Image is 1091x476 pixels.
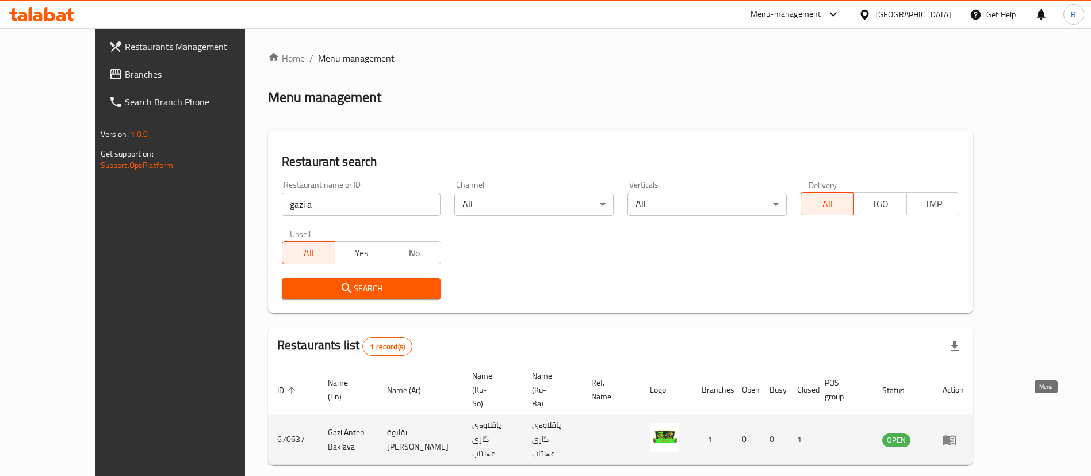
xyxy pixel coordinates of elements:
table: enhanced table [268,365,974,465]
button: Search [282,278,441,299]
span: Name (Ku-Ba) [532,369,569,410]
span: Yes [340,245,384,261]
th: Busy [760,365,788,414]
a: Restaurants Management [99,33,277,60]
div: [GEOGRAPHIC_DATA] [875,8,951,21]
button: TGO [853,192,907,215]
span: OPEN [882,433,910,447]
td: پاقلاوەی گازی عەنتاب [523,414,583,465]
td: 1 [692,414,733,465]
td: 0 [760,414,788,465]
th: Open [733,365,760,414]
span: Branches [125,67,268,81]
td: بقلاوة [PERSON_NAME] [378,414,463,465]
span: No [393,245,437,261]
div: All [627,193,787,216]
button: Yes [335,241,388,264]
span: Restaurants Management [125,40,268,54]
span: Get support on: [101,146,154,161]
span: TMP [912,196,955,212]
button: All [801,192,854,215]
label: Delivery [809,181,837,189]
li: / [309,51,313,65]
h2: Restaurant search [282,153,960,170]
span: All [806,196,849,212]
a: Home [268,51,305,65]
h2: Menu management [268,88,381,106]
span: Search Branch Phone [125,95,268,109]
span: Search [291,281,432,296]
input: Search for restaurant name or ID.. [282,193,441,216]
span: 1.0.0 [131,127,148,142]
span: R [1071,8,1076,21]
span: All [287,245,331,261]
span: 1 record(s) [363,341,412,352]
span: ID [277,383,299,397]
button: No [388,241,441,264]
a: Support.OpsPlatform [101,158,174,173]
div: Export file [941,333,968,360]
span: Ref. Name [591,376,627,403]
span: POS group [825,376,859,403]
span: TGO [859,196,902,212]
th: Closed [788,365,816,414]
span: Name (Ku-So) [472,369,509,410]
label: Upsell [290,230,311,238]
span: Version: [101,127,129,142]
th: Branches [692,365,733,414]
span: Status [882,383,920,397]
h2: Restaurants list [277,337,412,356]
td: 1 [788,414,816,465]
button: All [282,241,335,264]
a: Branches [99,60,277,88]
a: Search Branch Phone [99,88,277,116]
td: 0 [733,414,760,465]
div: Total records count [362,337,412,356]
img: Gazi Antep Baklava [650,423,679,452]
div: Menu-management [751,7,821,21]
button: TMP [906,192,960,215]
th: Logo [641,365,692,414]
nav: breadcrumb [268,51,974,65]
td: Gazi Antep Baklava [319,414,378,465]
span: Name (En) [328,376,364,403]
span: Menu management [318,51,395,65]
td: پاقلاوەی گازی عەنتاب [463,414,523,465]
td: 670637 [268,414,319,465]
div: OPEN [882,433,910,447]
div: All [454,193,614,216]
span: Name (Ar) [387,383,436,397]
th: Action [933,365,973,414]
